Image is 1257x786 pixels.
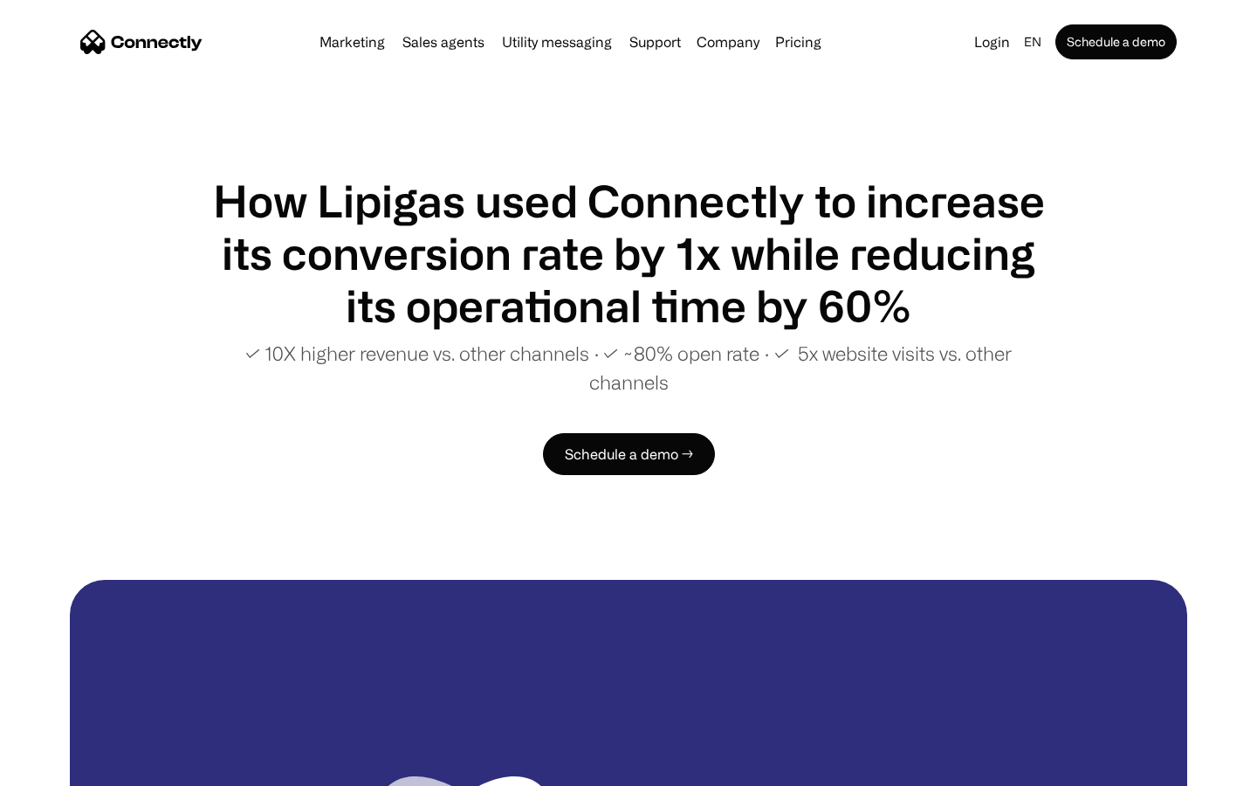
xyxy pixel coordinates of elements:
p: ✓ 10X higher revenue vs. other channels ∙ ✓ ~80% open rate ∙ ✓ 5x website visits vs. other channels [209,339,1047,396]
a: Login [967,30,1017,54]
a: Sales agents [395,35,491,49]
a: Pricing [768,35,828,49]
h1: How Lipigas used Connectly to increase its conversion rate by 1x while reducing its operational t... [209,175,1047,332]
a: Schedule a demo → [543,433,715,475]
div: en [1024,30,1041,54]
a: Support [622,35,688,49]
div: Company [697,30,759,54]
a: Schedule a demo [1055,24,1177,59]
ul: Language list [35,755,105,780]
aside: Language selected: English [17,754,105,780]
a: Marketing [313,35,392,49]
a: Utility messaging [495,35,619,49]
